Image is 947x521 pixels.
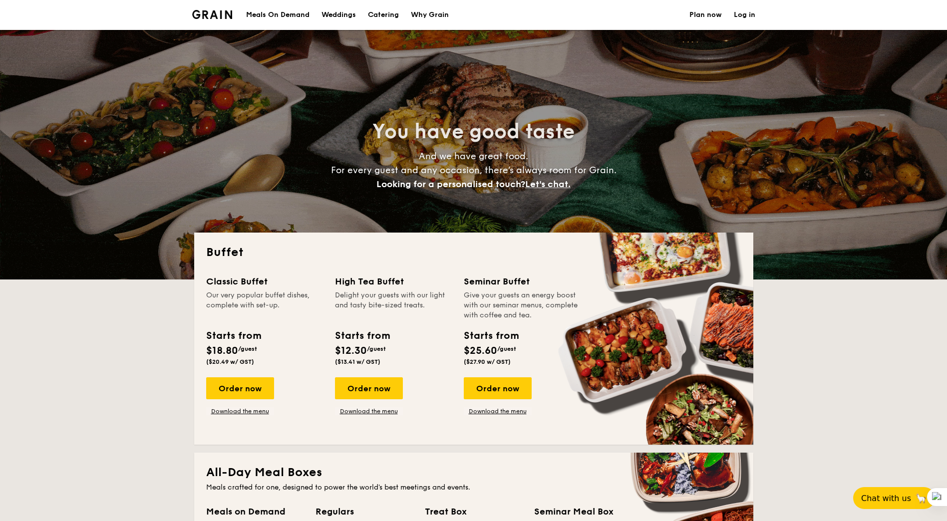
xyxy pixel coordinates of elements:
[372,120,575,144] span: You have good taste
[206,505,304,519] div: Meals on Demand
[206,328,261,343] div: Starts from
[238,345,257,352] span: /guest
[464,290,581,320] div: Give your guests an energy boost with our seminar menus, complete with coffee and tea.
[335,274,452,288] div: High Tea Buffet
[331,151,617,190] span: And we have great food. For every guest and any occasion, there’s always room for Grain.
[335,407,403,415] a: Download the menu
[464,407,532,415] a: Download the menu
[464,358,511,365] span: ($27.90 w/ GST)
[206,290,323,320] div: Our very popular buffet dishes, complete with set-up.
[206,465,741,481] h2: All-Day Meal Boxes
[376,179,525,190] span: Looking for a personalised touch?
[335,358,380,365] span: ($13.41 w/ GST)
[915,493,927,504] span: 🦙
[425,505,522,519] div: Treat Box
[853,487,935,509] button: Chat with us🦙
[464,328,518,343] div: Starts from
[335,290,452,320] div: Delight your guests with our light and tasty bite-sized treats.
[206,483,741,493] div: Meals crafted for one, designed to power the world's best meetings and events.
[206,377,274,399] div: Order now
[206,345,238,357] span: $18.80
[206,358,254,365] span: ($20.49 w/ GST)
[464,377,532,399] div: Order now
[192,10,233,19] img: Grain
[335,377,403,399] div: Order now
[316,505,413,519] div: Regulars
[534,505,631,519] div: Seminar Meal Box
[192,10,233,19] a: Logotype
[206,274,323,288] div: Classic Buffet
[335,328,389,343] div: Starts from
[497,345,516,352] span: /guest
[206,245,741,260] h2: Buffet
[525,179,571,190] span: Let's chat.
[335,345,367,357] span: $12.30
[206,407,274,415] a: Download the menu
[464,274,581,288] div: Seminar Buffet
[464,345,497,357] span: $25.60
[861,494,911,503] span: Chat with us
[367,345,386,352] span: /guest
